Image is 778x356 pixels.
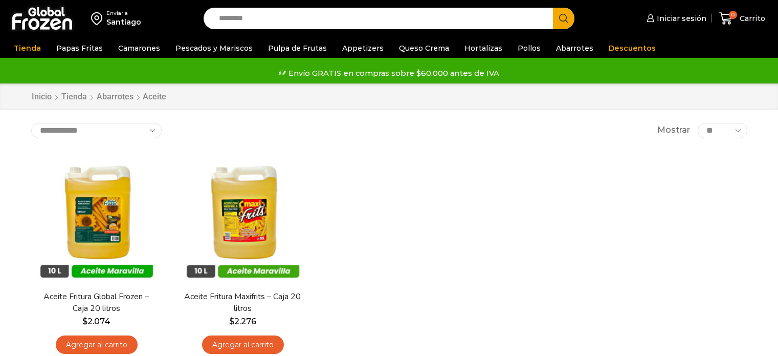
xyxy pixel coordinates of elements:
div: Enviar a [106,10,141,17]
button: Search button [553,8,574,29]
a: Abarrotes [551,38,598,58]
span: Mostrar [657,124,690,136]
a: Descuentos [604,38,661,58]
img: address-field-icon.svg [91,10,106,27]
a: Hortalizas [459,38,507,58]
span: Carrito [737,13,765,24]
nav: Breadcrumb [31,91,166,103]
a: Iniciar sesión [644,8,706,29]
a: Pollos [513,38,546,58]
a: Camarones [113,38,165,58]
a: 0 Carrito [717,7,768,31]
span: $ [82,317,87,326]
a: Appetizers [337,38,389,58]
a: Inicio [31,91,52,103]
select: Pedido de la tienda [31,123,162,138]
bdi: 2.276 [229,317,256,326]
a: Agregar al carrito: “Aceite Fritura Maxifrits - Caja 20 litros” [202,336,284,354]
bdi: 2.074 [82,317,110,326]
h1: Aceite [143,92,166,101]
a: Tienda [9,38,46,58]
span: 0 [729,11,737,19]
a: Agregar al carrito: “Aceite Fritura Global Frozen – Caja 20 litros” [56,336,138,354]
a: Abarrotes [96,91,134,103]
a: Pescados y Mariscos [170,38,258,58]
a: Aceite Fritura Global Frozen – Caja 20 litros [37,291,155,315]
a: Tienda [61,91,87,103]
a: Queso Crema [394,38,454,58]
a: Aceite Fritura Maxifrits – Caja 20 litros [184,291,301,315]
a: Papas Fritas [51,38,108,58]
a: Pulpa de Frutas [263,38,332,58]
div: Santiago [106,17,141,27]
span: $ [229,317,234,326]
span: Iniciar sesión [654,13,706,24]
